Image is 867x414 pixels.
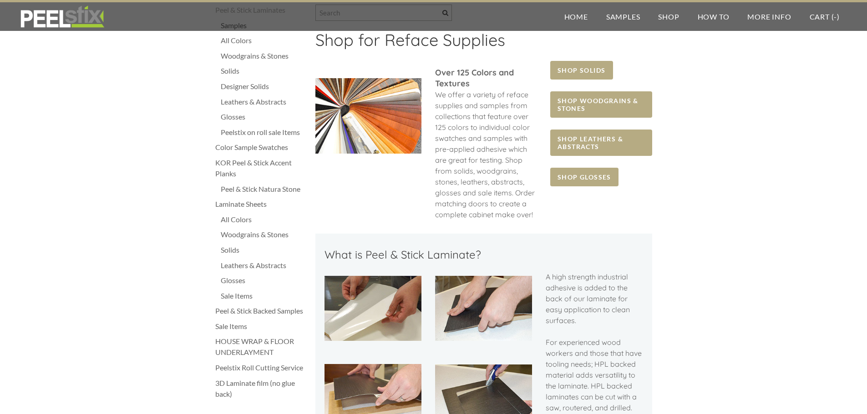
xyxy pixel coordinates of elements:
[215,305,306,316] a: Peel & Stick Backed Samples
[215,157,306,179] a: KOR Peel & Stick Accent Planks
[435,67,514,89] font: ​Over 125 Colors and Textures
[550,61,613,80] a: SHOP SOLIDS
[738,2,800,31] a: More Info
[221,184,306,195] a: Peel & Stick Natura Stone
[221,275,306,286] a: Glosses
[801,2,849,31] a: Cart (-)
[221,127,306,138] a: Peelstix on roll sale Items
[550,168,619,186] a: SHOP GLOSSES
[324,276,421,340] img: Picture
[597,2,649,31] a: Samples
[315,78,421,154] img: Picture
[215,378,306,399] a: 3D Laminate film (no glue back)
[324,248,481,261] font: What is Peel & Stick Laminate?
[221,50,306,61] a: Woodgrains & Stones
[215,336,306,358] a: HOUSE WRAP & FLOOR UNDERLAYMENT
[550,91,652,118] a: SHOP WOODGRAINS & STONES
[435,90,535,219] span: We offer a variety of reface supplies and samples from collections that feature over 125 colors t...
[315,30,652,56] h2: ​Shop for Reface Supplies
[689,2,739,31] a: How To
[221,229,306,240] a: Woodgrains & Stones
[221,96,306,107] a: Leathers & Abstracts
[221,35,306,46] a: All Colors
[221,214,306,225] a: All Colors
[550,130,652,156] a: SHOP LEATHERS & ABSTRACTS
[546,272,642,412] span: A high strength industrial adhesive is added to the back of our laminate for easy application to ...
[215,199,306,209] a: Laminate Sheets
[215,142,306,153] a: Color Sample Swatches
[221,81,306,92] a: Designer Solids
[221,290,306,301] a: Sale Items
[18,5,106,28] img: REFACE SUPPLIES
[834,12,837,21] span: -
[221,111,306,122] a: Glosses
[221,244,306,255] a: Solids
[555,2,597,31] a: Home
[221,260,306,271] a: Leathers & Abstracts
[221,65,306,76] a: Solids
[435,276,532,340] img: Picture
[649,2,688,31] a: Shop
[215,362,306,373] a: Peelstix Roll Cutting Service
[215,321,306,332] a: Sale Items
